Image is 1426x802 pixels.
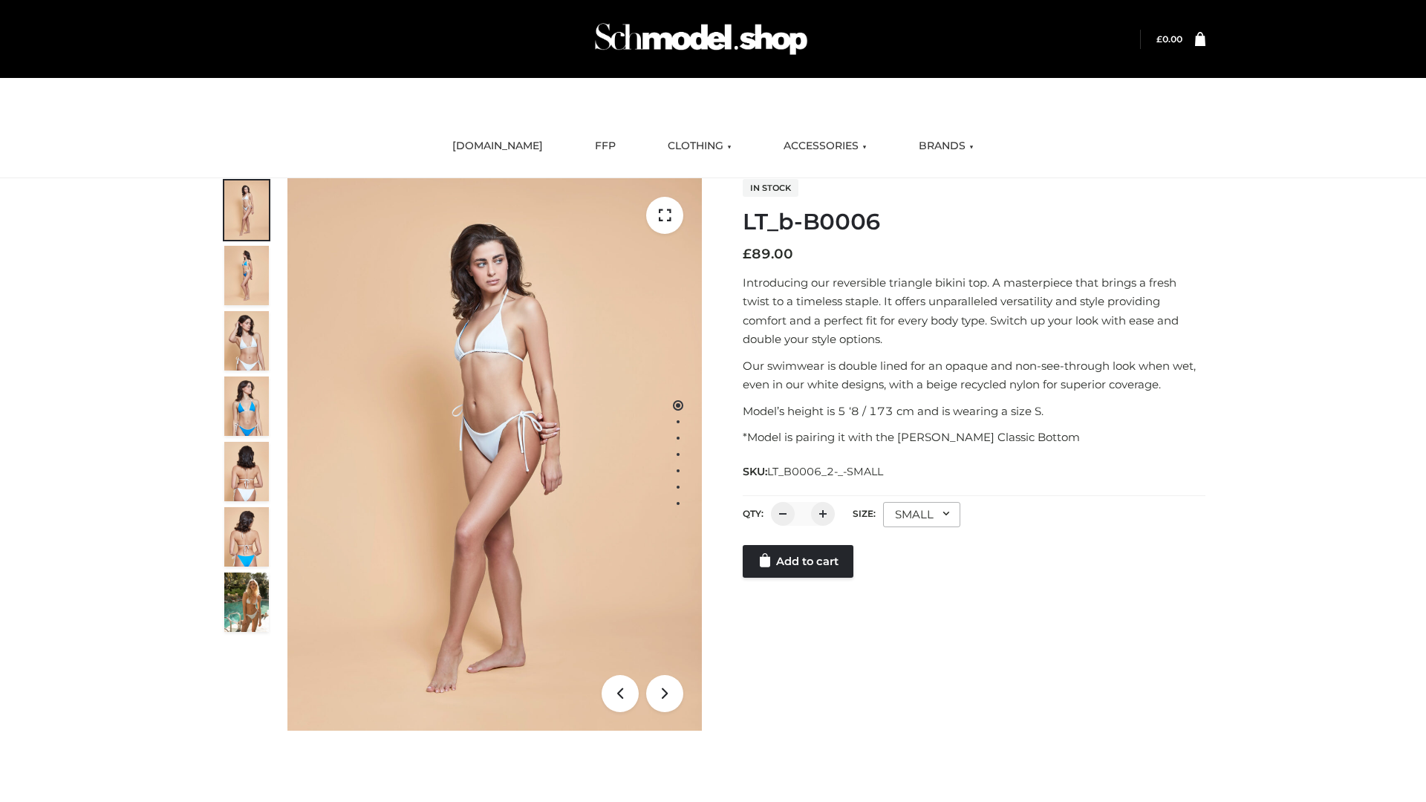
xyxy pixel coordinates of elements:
p: *Model is pairing it with the [PERSON_NAME] Classic Bottom [743,428,1205,447]
p: Model’s height is 5 ‘8 / 173 cm and is wearing a size S. [743,402,1205,421]
a: [DOMAIN_NAME] [441,130,554,163]
div: SMALL [883,502,960,527]
span: £ [1156,33,1162,45]
img: ArielClassicBikiniTop_CloudNine_AzureSky_OW114ECO_3-scaled.jpg [224,311,269,371]
img: ArielClassicBikiniTop_CloudNine_AzureSky_OW114ECO_2-scaled.jpg [224,246,269,305]
span: SKU: [743,463,885,480]
a: FFP [584,130,627,163]
h1: LT_b-B0006 [743,209,1205,235]
p: Introducing our reversible triangle bikini top. A masterpiece that brings a fresh twist to a time... [743,273,1205,349]
bdi: 89.00 [743,246,793,262]
img: ArielClassicBikiniTop_CloudNine_AzureSky_OW114ECO_1 [287,178,702,731]
label: Size: [853,508,876,519]
span: LT_B0006_2-_-SMALL [767,465,883,478]
a: ACCESSORIES [772,130,878,163]
img: ArielClassicBikiniTop_CloudNine_AzureSky_OW114ECO_1-scaled.jpg [224,180,269,240]
span: £ [743,246,752,262]
p: Our swimwear is double lined for an opaque and non-see-through look when wet, even in our white d... [743,356,1205,394]
img: ArielClassicBikiniTop_CloudNine_AzureSky_OW114ECO_4-scaled.jpg [224,376,269,436]
a: CLOTHING [657,130,743,163]
a: £0.00 [1156,33,1182,45]
span: In stock [743,179,798,197]
img: ArielClassicBikiniTop_CloudNine_AzureSky_OW114ECO_8-scaled.jpg [224,507,269,567]
a: BRANDS [908,130,985,163]
img: Arieltop_CloudNine_AzureSky2.jpg [224,573,269,632]
img: ArielClassicBikiniTop_CloudNine_AzureSky_OW114ECO_7-scaled.jpg [224,442,269,501]
img: Schmodel Admin 964 [590,10,813,68]
label: QTY: [743,508,764,519]
bdi: 0.00 [1156,33,1182,45]
a: Add to cart [743,545,853,578]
